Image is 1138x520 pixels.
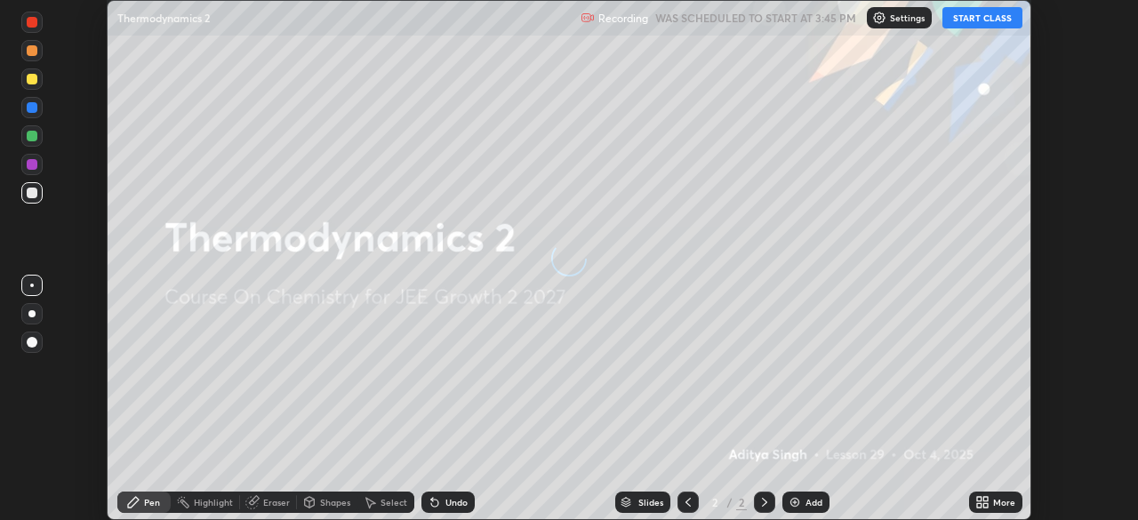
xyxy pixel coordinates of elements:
div: More [993,498,1015,507]
p: Settings [890,13,925,22]
div: 2 [706,497,724,508]
p: Recording [598,12,648,25]
img: recording.375f2c34.svg [581,11,595,25]
div: Pen [144,498,160,507]
div: Undo [445,498,468,507]
h5: WAS SCHEDULED TO START AT 3:45 PM [655,10,856,26]
div: Slides [638,498,663,507]
div: 2 [736,494,747,510]
div: Select [381,498,407,507]
p: Thermodynamics 2 [117,11,210,25]
div: Eraser [263,498,290,507]
div: Shapes [320,498,350,507]
img: add-slide-button [788,495,802,509]
div: Highlight [194,498,233,507]
button: START CLASS [942,7,1022,28]
img: class-settings-icons [872,11,886,25]
div: Add [805,498,822,507]
div: / [727,497,733,508]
